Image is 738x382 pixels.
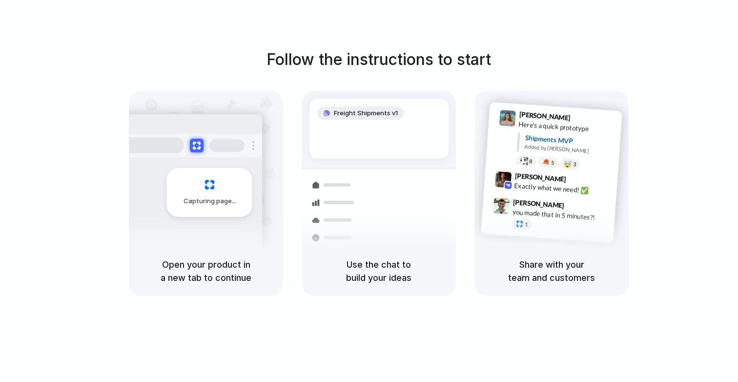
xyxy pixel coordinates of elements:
div: Added by [PERSON_NAME] [524,143,614,157]
div: Here's a quick prototype [518,119,616,136]
span: 9:42 AM [569,175,589,187]
div: you made that in 5 minutes?! [512,207,610,223]
h5: Share with your team and customers [486,258,617,284]
span: Capturing page [184,196,238,206]
h5: Use the chat to build your ideas [313,258,444,284]
span: 5 [551,160,554,166]
span: [PERSON_NAME] [513,196,565,211]
span: 8 [529,158,533,164]
span: 3 [573,162,576,167]
span: 9:47 AM [567,201,587,213]
h5: Open your product in a new tab to continue [141,258,271,284]
span: 1 [525,222,528,227]
span: [PERSON_NAME] [514,170,566,185]
div: Shipments MVP [525,133,615,149]
span: [PERSON_NAME] [519,109,571,123]
div: Exactly what we need! ✅ [514,180,612,197]
span: 9:41 AM [574,114,594,126]
h1: Follow the instructions to start [266,48,491,71]
span: Freight Shipments v1 [334,108,398,118]
div: 🤯 [564,160,572,168]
